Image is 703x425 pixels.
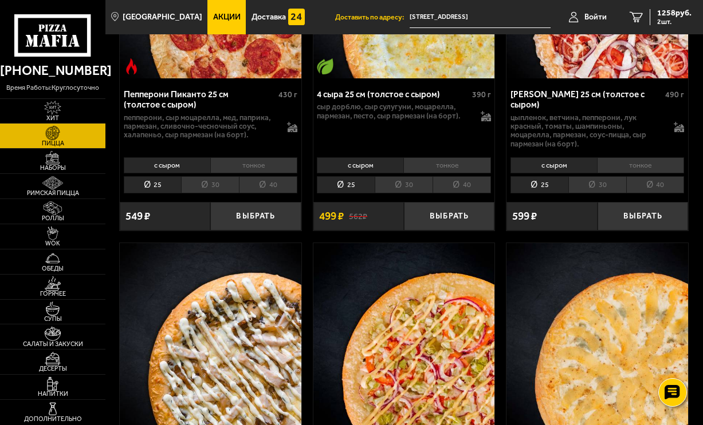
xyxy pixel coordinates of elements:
[317,89,469,100] div: 4 сыра 25 см (толстое с сыром)
[510,157,597,173] li: с сыром
[317,176,375,193] li: 25
[657,9,692,17] span: 1258 руб.
[510,176,568,193] li: 25
[124,89,276,110] div: Пепперони Пиканто 25 см (толстое с сыром)
[657,18,692,25] span: 2 шт.
[124,157,210,173] li: с сыром
[124,113,280,140] p: пепперони, сыр Моцарелла, мед, паприка, пармезан, сливочно-чесночный соус, халапеньо, сыр пармеза...
[510,89,662,110] div: [PERSON_NAME] 25 см (толстое с сыром)
[597,157,684,173] li: тонкое
[319,210,344,221] span: 499 ₽
[335,14,410,21] span: Доставить по адресу:
[375,176,433,193] li: 30
[403,157,490,173] li: тонкое
[404,202,494,231] button: Выбрать
[626,176,685,193] li: 40
[181,176,239,193] li: 30
[665,90,684,100] span: 490 г
[512,210,537,221] span: 599 ₽
[410,7,550,28] input: Ваш адрес доставки
[317,58,333,75] img: Вегетарианское блюдо
[278,90,297,100] span: 430 г
[317,157,403,173] li: с сыром
[288,9,305,25] img: 15daf4d41897b9f0e9f617042186c801.svg
[125,210,150,221] span: 549 ₽
[210,157,297,173] li: тонкое
[123,13,202,21] span: [GEOGRAPHIC_DATA]
[349,211,367,221] s: 562 ₽
[210,202,301,231] button: Выбрать
[252,13,286,21] span: Доставка
[213,13,241,21] span: Акции
[472,90,491,100] span: 390 г
[584,13,607,21] span: Войти
[317,102,473,120] p: сыр дорблю, сыр сулугуни, моцарелла, пармезан, песто, сыр пармезан (на борт).
[568,176,626,193] li: 30
[510,113,666,148] p: цыпленок, ветчина, пепперони, лук красный, томаты, шампиньоны, моцарелла, пармезан, соус-пицца, с...
[598,202,688,231] button: Выбрать
[433,176,491,193] li: 40
[239,176,297,193] li: 40
[124,176,182,193] li: 25
[123,58,140,75] img: Острое блюдо
[410,7,550,28] span: Бокситогорская улица, 27, подъезд 1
